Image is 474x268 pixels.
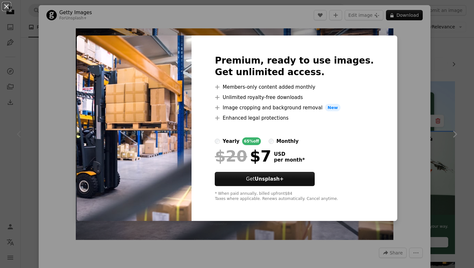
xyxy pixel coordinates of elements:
[222,137,239,145] div: yearly
[325,104,341,112] span: New
[269,139,274,144] input: monthly
[215,55,374,78] h2: Premium, ready to use images. Get unlimited access.
[77,35,192,221] img: premium_photo-1663100854088-bd8ab87870a7
[274,157,305,163] span: per month *
[255,176,284,182] strong: Unsplash+
[215,94,374,101] li: Unlimited royalty-free downloads
[215,148,271,164] div: $7
[215,114,374,122] li: Enhanced legal protections
[274,151,305,157] span: USD
[276,137,299,145] div: monthly
[242,137,261,145] div: 65% off
[215,104,374,112] li: Image cropping and background removal
[215,139,220,144] input: yearly65%off
[215,191,374,202] div: * When paid annually, billed upfront $84 Taxes where applicable. Renews automatically. Cancel any...
[215,172,315,186] button: GetUnsplash+
[215,148,247,164] span: $20
[215,83,374,91] li: Members-only content added monthly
